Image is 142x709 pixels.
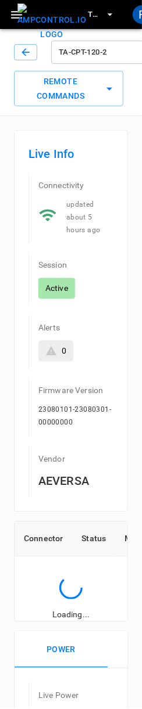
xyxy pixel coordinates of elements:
[15,632,108,669] button: Power
[66,200,101,234] span: updated about 5 hours ago
[82,3,119,26] button: Takealot-CT-DC1
[38,472,113,491] h6: AEVERSA
[14,71,123,106] button: Remote Commands
[38,322,113,334] p: Alerts
[62,345,66,357] div: 0
[15,522,72,557] th: Connector
[52,610,90,620] span: Loading...
[38,690,79,701] p: Live Power
[14,71,123,106] div: remote commands options
[29,145,113,163] h6: Live Info
[38,385,113,397] p: Firmware Version
[38,179,113,191] p: Connectivity
[45,283,68,294] p: Active
[17,3,86,41] img: ampcontrol.io logo
[87,8,100,21] span: Takealot-CT-DC1
[38,260,113,271] p: Session
[38,406,111,427] span: 23080101-23080301-00000000
[72,522,115,557] th: Status
[38,454,113,465] p: Vendor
